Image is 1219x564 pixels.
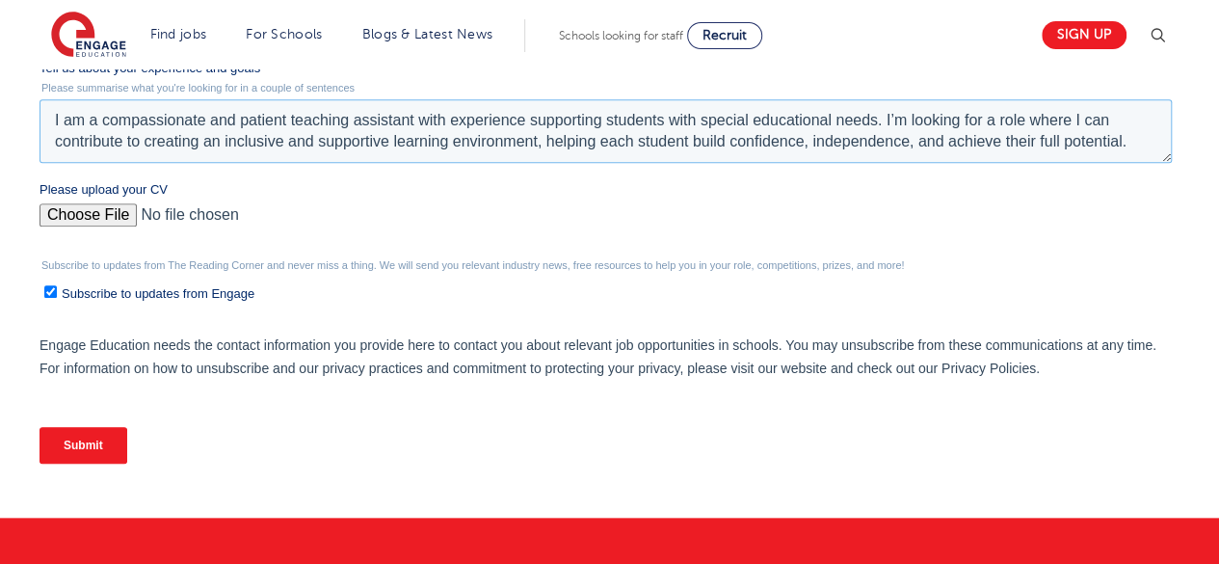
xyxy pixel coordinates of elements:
input: *Contact Number [570,64,1133,102]
a: Blogs & Latest News [362,27,493,41]
a: Recruit [687,22,762,49]
input: *Last name [570,4,1133,42]
span: Schools looking for staff [559,29,683,42]
a: For Schools [246,27,322,41]
img: Engage Education [51,12,126,60]
a: Sign up [1042,21,1126,49]
a: Find jobs [150,27,207,41]
span: Recruit [702,28,747,42]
